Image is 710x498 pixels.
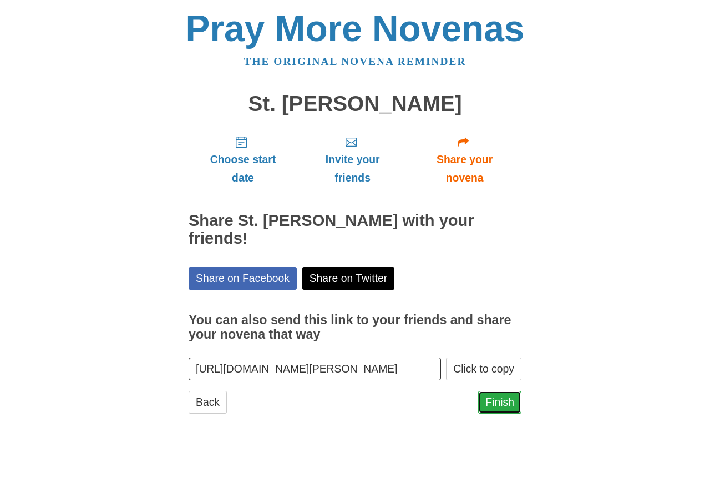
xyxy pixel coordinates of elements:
[419,150,510,187] span: Share your novena
[297,127,408,193] a: Invite your friends
[244,56,466,67] a: The original novena reminder
[189,267,297,290] a: Share on Facebook
[186,8,525,49] a: Pray More Novenas
[189,92,521,116] h1: St. [PERSON_NAME]
[189,127,297,193] a: Choose start date
[308,150,397,187] span: Invite your friends
[189,313,521,341] h3: You can also send this link to your friends and share your novena that way
[189,212,521,248] h2: Share St. [PERSON_NAME] with your friends!
[200,150,286,187] span: Choose start date
[302,267,395,290] a: Share on Twitter
[408,127,521,193] a: Share your novena
[446,358,521,380] button: Click to copy
[189,391,227,414] a: Back
[478,391,521,414] a: Finish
